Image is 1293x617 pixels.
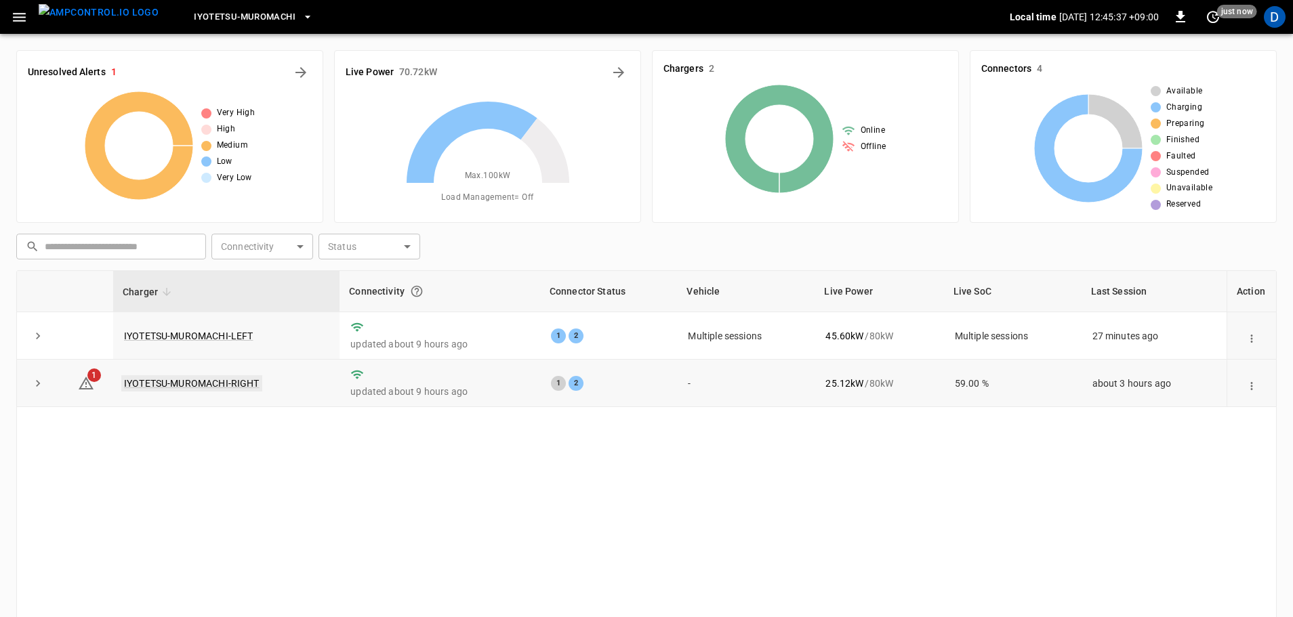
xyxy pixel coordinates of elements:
[1264,6,1286,28] div: profile-icon
[194,9,295,25] span: Iyotetsu-Muromachi
[217,123,236,136] span: High
[551,376,566,391] div: 1
[709,62,714,77] h6: 2
[78,377,94,387] a: 1
[1166,198,1201,211] span: Reserved
[1166,133,1199,147] span: Finished
[111,65,117,80] h6: 1
[123,284,176,300] span: Charger
[217,155,232,169] span: Low
[1166,182,1212,195] span: Unavailable
[346,65,394,80] h6: Live Power
[217,106,255,120] span: Very High
[1202,6,1224,28] button: set refresh interval
[825,329,863,343] p: 45.60 kW
[28,326,48,346] button: expand row
[1082,312,1227,360] td: 27 minutes ago
[217,171,252,185] span: Very Low
[290,62,312,83] button: All Alerts
[663,62,703,77] h6: Chargers
[1037,62,1042,77] h6: 4
[124,331,253,341] a: IYOTETSU-MUROMACHI-LEFT
[87,368,101,382] span: 1
[1242,377,1261,390] div: action cell options
[350,385,529,398] p: updated about 9 hours ago
[1242,329,1261,343] div: action cell options
[540,271,678,312] th: Connector Status
[981,62,1031,77] h6: Connectors
[188,4,319,30] button: Iyotetsu-Muromachi
[1166,150,1196,163] span: Faulted
[1059,10,1159,24] p: [DATE] 12:45:37 +09:00
[1166,166,1210,179] span: Suspended
[1082,271,1227,312] th: Last Session
[861,140,886,154] span: Offline
[677,360,815,407] td: -
[677,312,815,360] td: Multiple sessions
[608,62,630,83] button: Energy Overview
[569,328,583,343] div: 2
[569,376,583,391] div: 2
[1227,271,1276,312] th: Action
[1166,117,1205,131] span: Preparing
[405,279,429,303] button: Connection between the charger and our software.
[28,65,106,80] h6: Unresolved Alerts
[39,4,159,21] img: ampcontrol.io logo
[441,191,533,205] span: Load Management = Off
[1217,5,1257,18] span: just now
[825,377,932,390] div: / 80 kW
[399,65,437,80] h6: 70.72 kW
[944,312,1082,360] td: Multiple sessions
[465,169,511,183] span: Max. 100 kW
[217,139,248,152] span: Medium
[677,271,815,312] th: Vehicle
[815,271,943,312] th: Live Power
[1166,101,1202,114] span: Charging
[551,328,566,343] div: 1
[825,329,932,343] div: / 80 kW
[861,124,885,137] span: Online
[825,377,863,390] p: 25.12 kW
[349,279,531,303] div: Connectivity
[1082,360,1227,407] td: about 3 hours ago
[121,375,262,391] a: IYOTETSU-MUROMACHI-RIGHT
[944,360,1082,407] td: 59.00 %
[350,337,529,351] p: updated about 9 hours ago
[1166,85,1203,98] span: Available
[944,271,1082,312] th: Live SoC
[28,373,48,393] button: expand row
[1010,10,1056,24] p: Local time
